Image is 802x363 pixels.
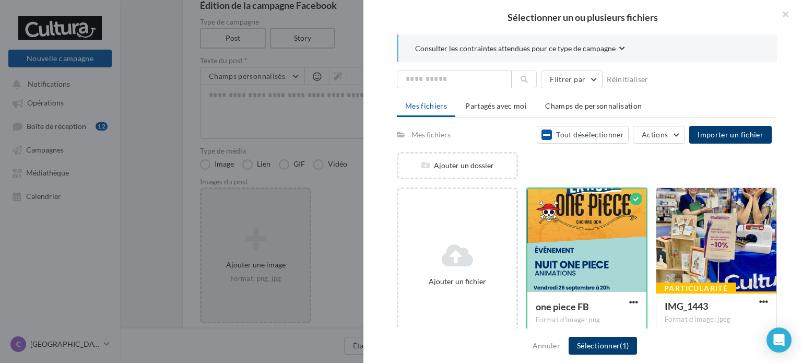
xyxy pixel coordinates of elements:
div: Ajouter un fichier [403,276,512,287]
span: Importer un fichier [698,130,763,139]
div: Ajouter un dossier [398,160,516,171]
button: Consulter les contraintes attendues pour ce type de campagne [415,43,625,56]
button: Annuler [528,339,564,352]
span: Consulter les contraintes attendues pour ce type de campagne [415,43,616,54]
button: Importer un fichier [689,126,772,144]
button: Filtrer par [541,71,603,88]
div: Mes fichiers [411,130,451,140]
button: Réinitialiser [603,73,653,86]
button: Actions [633,126,685,144]
span: (1) [620,341,629,350]
span: Mes fichiers [405,101,447,110]
span: Actions [642,130,668,139]
span: IMG_1443 [665,300,708,312]
button: Tout désélectionner [537,126,629,144]
span: Champs de personnalisation [545,101,642,110]
div: Particularité [656,283,736,294]
span: Partagés avec moi [465,101,527,110]
button: Sélectionner(1) [569,337,637,355]
h2: Sélectionner un ou plusieurs fichiers [380,13,785,22]
div: Format d'image: jpeg [665,315,768,324]
div: Open Intercom Messenger [766,327,792,353]
span: one piece FB [536,301,589,312]
div: Format d'image: png [536,315,638,325]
